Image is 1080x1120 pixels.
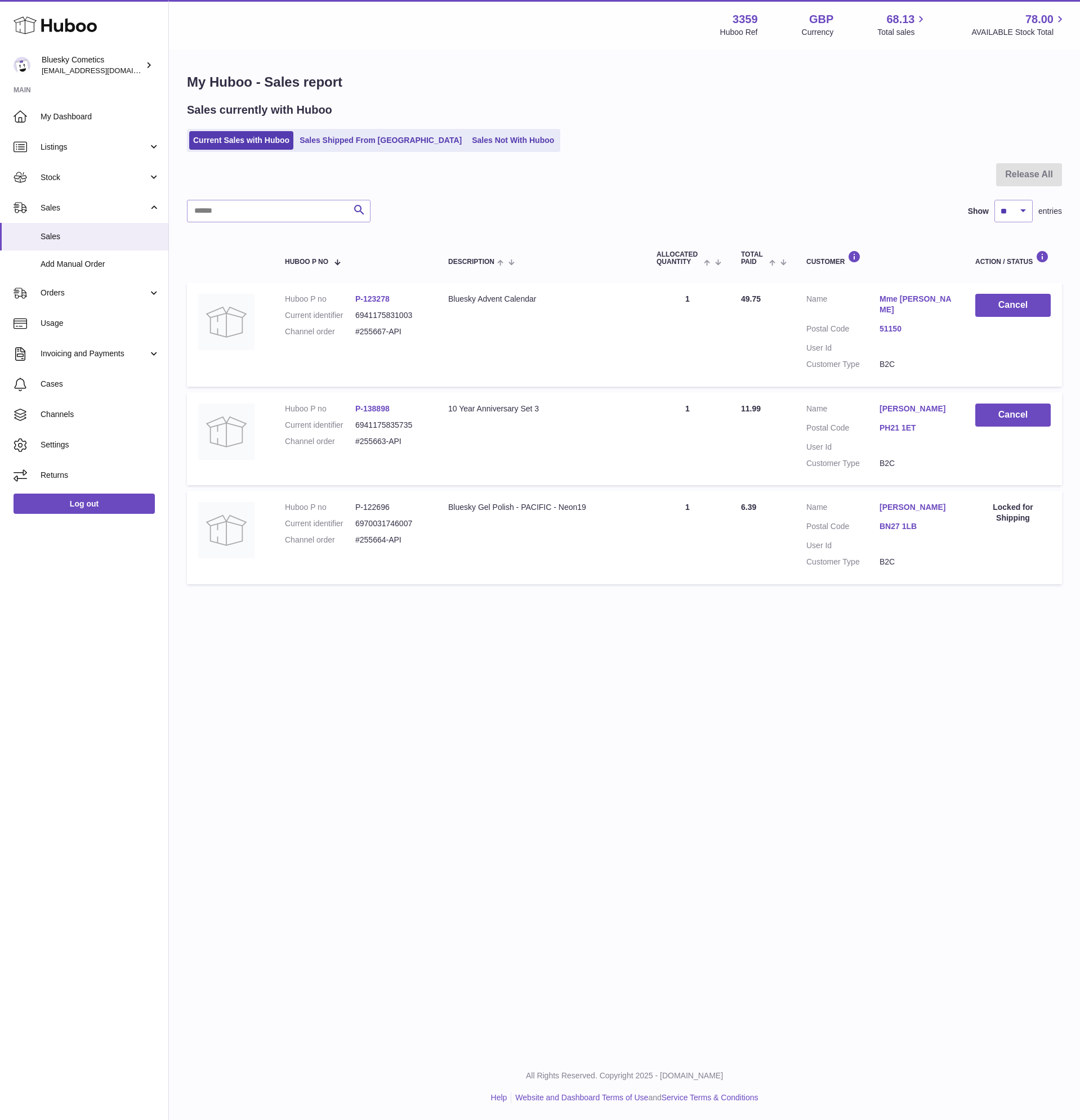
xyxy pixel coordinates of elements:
[198,502,255,558] img: no-photo.jpg
[285,258,328,266] span: Huboo P no
[41,142,148,153] span: Listings
[448,502,634,513] div: Bluesky Gel Polish - PACIFIC - Neon19
[41,470,160,481] span: Returns
[355,326,426,337] dd: #255667-API
[41,409,160,420] span: Channels
[187,102,332,118] h2: Sales currently with Huboo
[355,420,426,431] dd: 6941175835735
[187,73,1062,91] h1: My Huboo - Sales report
[806,442,880,453] dt: User Id
[806,521,880,535] dt: Postal Code
[880,423,953,433] a: PH21 1ET
[971,27,1066,38] span: AVAILABLE Stock Total
[515,1093,648,1102] a: Website and Dashboard Terms of Use
[645,491,730,584] td: 1
[355,518,426,529] dd: 6970031746007
[355,404,390,413] a: P-138898
[645,392,730,486] td: 1
[285,535,355,545] dt: Channel order
[877,27,927,38] span: Total sales
[806,502,880,516] dt: Name
[14,494,155,514] a: Log out
[41,318,160,329] span: Usage
[802,27,834,38] div: Currency
[809,12,833,27] strong: GBP
[741,294,761,303] span: 49.75
[975,404,1051,427] button: Cancel
[720,27,758,38] div: Huboo Ref
[355,310,426,321] dd: 6941175831003
[511,1092,758,1103] li: and
[877,12,927,38] a: 68.13 Total sales
[971,12,1066,38] a: 78.00 AVAILABLE Stock Total
[806,458,880,469] dt: Customer Type
[41,348,148,359] span: Invoicing and Payments
[355,535,426,545] dd: #255664-API
[741,251,766,266] span: Total paid
[880,324,953,334] a: 51150
[355,436,426,447] dd: #255663-API
[189,131,293,150] a: Current Sales with Huboo
[355,502,426,513] dd: P-122696
[975,250,1051,266] div: Action / Status
[448,258,494,266] span: Description
[806,343,880,353] dt: User Id
[975,502,1051,523] div: Locked for Shipping
[806,359,880,370] dt: Customer Type
[657,251,701,266] span: ALLOCATED Quantity
[285,420,355,431] dt: Current identifier
[662,1093,758,1102] a: Service Terms & Conditions
[285,436,355,447] dt: Channel order
[880,521,953,532] a: BN27 1LB
[733,12,758,27] strong: 3359
[285,518,355,529] dt: Current identifier
[880,359,953,370] dd: B2C
[880,502,953,513] a: [PERSON_NAME]
[41,259,160,270] span: Add Manual Order
[41,440,160,450] span: Settings
[491,1093,507,1102] a: Help
[880,557,953,567] dd: B2C
[1025,12,1054,27] span: 78.00
[741,503,756,512] span: 6.39
[880,458,953,469] dd: B2C
[285,404,355,414] dt: Huboo P no
[41,172,148,183] span: Stock
[41,111,160,122] span: My Dashboard
[198,404,255,460] img: no-photo.jpg
[198,294,255,350] img: no-photo.jpg
[355,294,390,303] a: P-123278
[806,540,880,551] dt: User Id
[285,310,355,321] dt: Current identifier
[1038,206,1062,217] span: entries
[296,131,466,150] a: Sales Shipped From [GEOGRAPHIC_DATA]
[285,326,355,337] dt: Channel order
[880,404,953,414] a: [PERSON_NAME]
[806,404,880,417] dt: Name
[14,57,30,74] img: info@blueskycosmetics.co.uk
[285,502,355,513] dt: Huboo P no
[41,379,160,389] span: Cases
[806,294,880,318] dt: Name
[42,66,166,75] span: [EMAIL_ADDRESS][DOMAIN_NAME]
[645,283,730,386] td: 1
[886,12,914,27] span: 68.13
[285,294,355,304] dt: Huboo P no
[806,324,880,337] dt: Postal Code
[178,1070,1071,1081] p: All Rights Reserved. Copyright 2025 - [DOMAIN_NAME]
[806,557,880,567] dt: Customer Type
[975,294,1051,317] button: Cancel
[41,231,160,242] span: Sales
[448,294,634,304] div: Bluesky Advent Calendar
[968,206,989,217] label: Show
[741,404,761,413] span: 11.99
[880,294,953,315] a: Mme [PERSON_NAME]
[806,250,953,266] div: Customer
[42,55,143,76] div: Bluesky Cometics
[448,404,634,414] div: 10 Year Anniversary Set 3
[468,131,558,150] a: Sales Not With Huboo
[41,288,148,298] span: Orders
[41,203,148,213] span: Sales
[806,423,880,436] dt: Postal Code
